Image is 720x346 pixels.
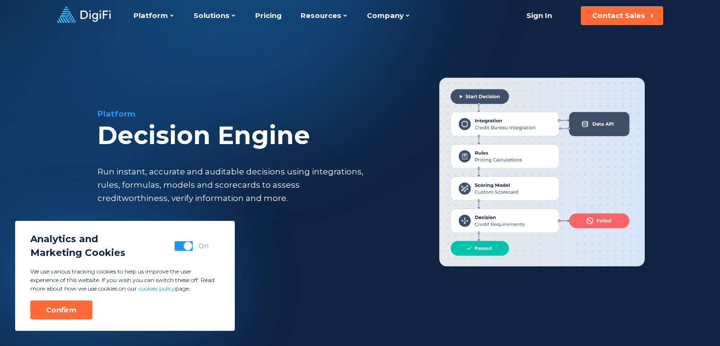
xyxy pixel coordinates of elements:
div: Confirm [46,305,77,315]
a: Sign In [515,6,564,25]
div: Run instant, accurate and auditable decisions using integrations, rules, formulas, models and sco... [98,165,366,205]
button: Confirm [30,300,92,319]
button: Contact Sales [581,6,663,25]
div: Platform [98,108,409,119]
span: Marketing Cookies [30,246,125,260]
div: Decision Engine [98,121,409,150]
a: cookies policy [138,285,175,292]
div: Contact Sales [592,11,645,20]
span: Analytics and [30,232,125,246]
div: On [198,241,209,251]
p: We use various tracking cookies to help us improve the user experience of this website. If you wi... [30,267,220,293]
